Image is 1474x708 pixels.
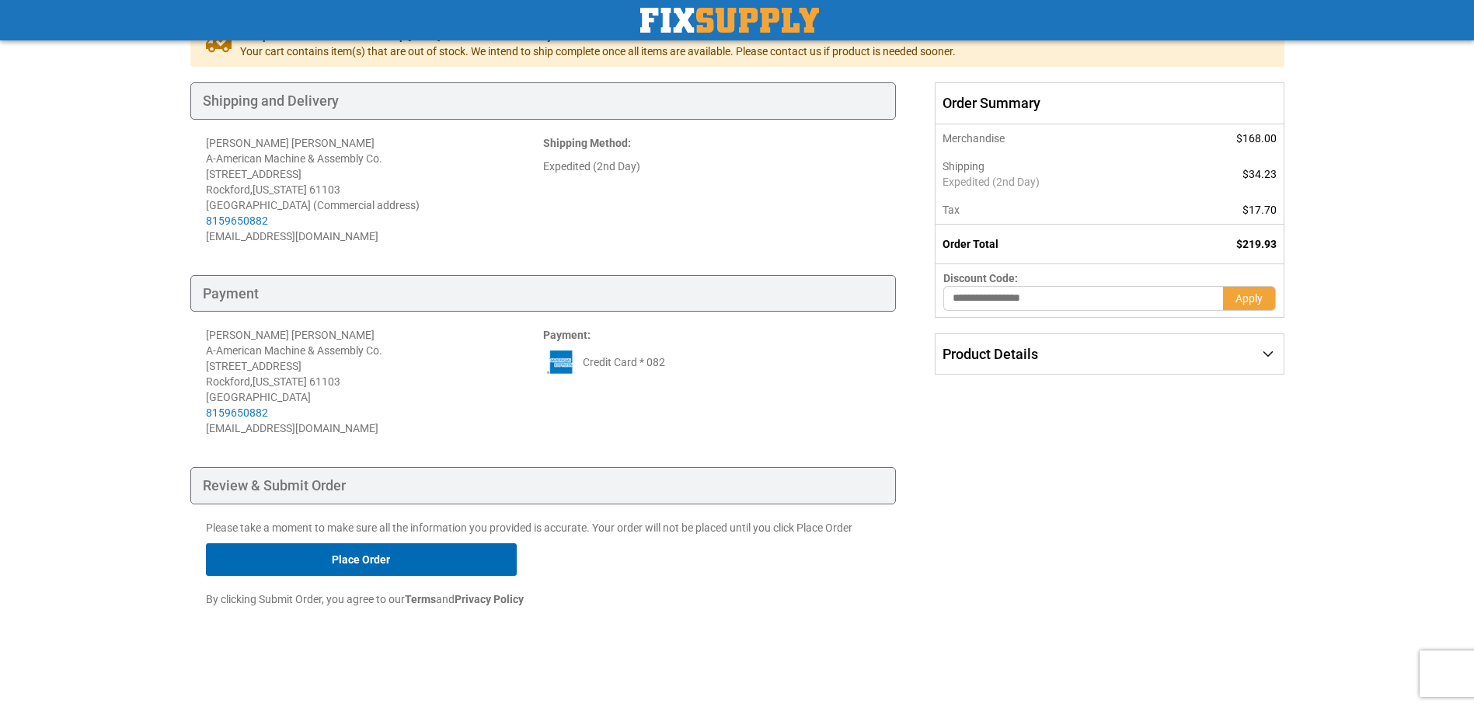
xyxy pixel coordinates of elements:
[206,520,881,535] p: Please take a moment to make sure all the information you provided is accurate. Your order will n...
[943,238,998,250] strong: Order Total
[543,137,631,149] strong: :
[1223,286,1276,311] button: Apply
[543,351,880,374] div: Credit Card * 082
[1242,204,1277,216] span: $17.70
[1235,292,1263,305] span: Apply
[206,214,268,227] a: 8159650882
[1236,132,1277,145] span: $168.00
[543,159,880,174] div: Expedited (2nd Day)
[206,327,543,420] div: [PERSON_NAME] [PERSON_NAME] A-American Machine & Assembly Co. [STREET_ADDRESS] Rockford , 61103 [...
[543,329,591,341] strong: :
[455,593,524,605] strong: Privacy Policy
[1236,238,1277,250] span: $219.93
[206,230,378,242] span: [EMAIL_ADDRESS][DOMAIN_NAME]
[640,8,819,33] a: store logo
[543,137,628,149] span: Shipping Method
[253,183,307,196] span: [US_STATE]
[206,422,378,434] span: [EMAIL_ADDRESS][DOMAIN_NAME]
[543,329,587,341] span: Payment
[943,272,1018,284] span: Discount Code:
[206,406,268,419] a: 8159650882
[405,593,436,605] strong: Terms
[190,467,897,504] div: Review & Submit Order
[936,196,1169,225] th: Tax
[943,346,1038,362] span: Product Details
[206,543,517,576] button: Place Order
[543,351,579,374] img: ae.png
[935,82,1284,124] span: Order Summary
[190,275,897,312] div: Payment
[943,160,984,173] span: Shipping
[253,375,307,388] span: [US_STATE]
[190,82,897,120] div: Shipping and Delivery
[640,8,819,33] img: Fix Industrial Supply
[206,591,881,607] p: By clicking Submit Order, you agree to our and
[240,44,956,59] span: Your cart contains item(s) that are out of stock. We intend to ship complete once all items are a...
[1242,168,1277,180] span: $34.23
[206,135,543,244] address: [PERSON_NAME] [PERSON_NAME] A-American Machine & Assembly Co. [STREET_ADDRESS] Rockford , 61103 [...
[936,124,1169,152] th: Merchandise
[943,174,1160,190] span: Expedited (2nd Day)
